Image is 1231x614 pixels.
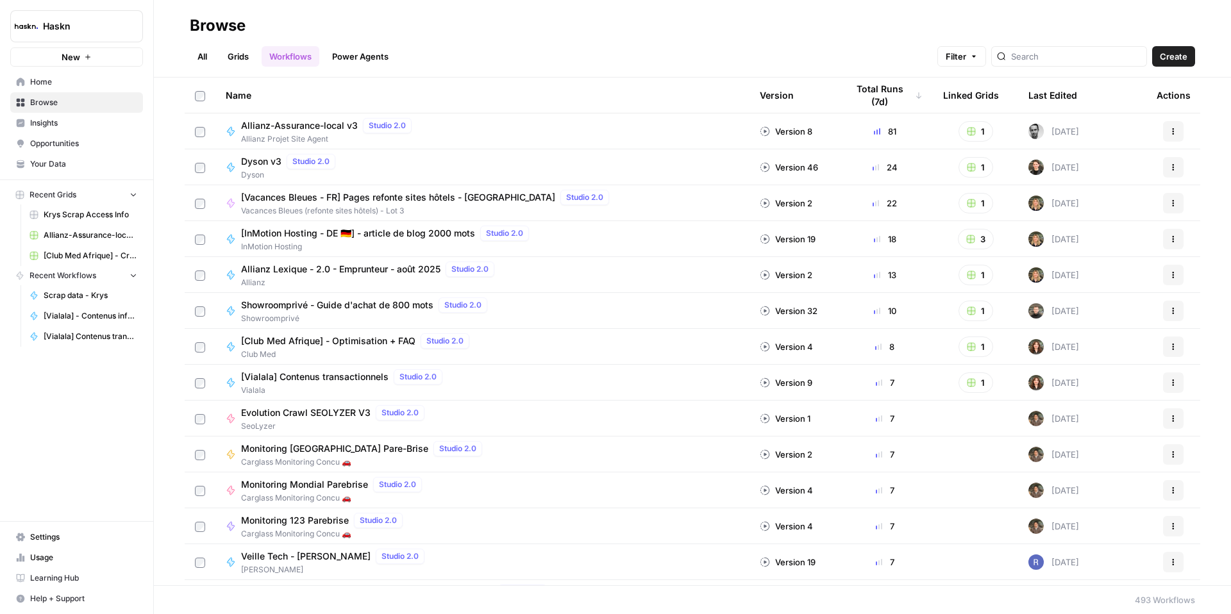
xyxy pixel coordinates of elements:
button: Create [1152,46,1195,67]
a: [Vialala] Contenus transactionnelsStudio 2.0Vialala [226,369,739,396]
span: Studio 2.0 [381,407,419,419]
button: Recent Workflows [10,266,143,285]
span: Your Data [30,158,137,170]
img: qb0ypgzym8ajfvq1ke5e2cdn2jvt [1028,411,1044,426]
div: Version 4 [760,520,813,533]
span: [Vacances Bleues - FR] Pages refonte sites hôtels - [GEOGRAPHIC_DATA] [241,191,555,204]
span: Haskn [43,20,121,33]
a: Monitoring [GEOGRAPHIC_DATA] Pare-BriseStudio 2.0Carglass Monitoring Concu 🚗 [226,441,739,468]
span: Carglass Monitoring Concu 🚗 [241,456,487,468]
a: Learning Hub [10,568,143,588]
div: [DATE] [1028,483,1079,498]
span: Studio 2.0 [426,335,464,347]
span: Club Med [241,349,474,360]
span: [Club Med Afrique] - Création & Optimisation + FAQ [44,250,137,261]
div: 7 [847,484,923,497]
span: Studio 2.0 [439,443,476,454]
div: Actions [1157,78,1191,113]
div: Version 4 [760,484,813,497]
a: [Club Med Afrique] - Optimisation + FAQStudio 2.0Club Med [226,333,739,360]
span: [Vialala] - Contenus informationnels avec FAQ [44,310,137,322]
a: Usage [10,547,143,568]
span: Studio 2.0 [444,299,482,311]
div: [DATE] [1028,124,1079,139]
div: Version 32 [760,304,817,317]
span: Filter [946,50,966,63]
a: Opportunities [10,133,143,154]
a: Allianz-Assurance-local v2 Grid [24,225,143,245]
img: qb0ypgzym8ajfvq1ke5e2cdn2jvt [1028,447,1044,462]
div: Version 46 [760,161,818,174]
img: u6bh93quptsxrgw026dpd851kwjs [1028,554,1044,570]
img: 3xdqcs8bjsp73s0ouiua9lngjra4 [1028,124,1044,139]
span: Create [1160,50,1187,63]
div: Version 8 [760,125,812,138]
button: Workspace: Haskn [10,10,143,42]
span: [Vialala] Contenus transactionnels [44,331,137,342]
a: [Vacances Bleues - FR] Pages refonte sites hôtels - [GEOGRAPHIC_DATA]Studio 2.0Vacances Bleues (r... [226,190,739,217]
img: ziyu4k121h9vid6fczkx3ylgkuqx [1028,267,1044,283]
div: Version 2 [760,197,812,210]
div: [DATE] [1028,160,1079,175]
div: 493 Workflows [1135,593,1195,606]
a: Grids [220,46,256,67]
a: Allianz Lexique - 2.0 - Emprunteur - août 2025Studio 2.0Allianz [226,261,739,288]
div: [DATE] [1028,519,1079,534]
span: Carglass Monitoring Concu 🚗 [241,492,427,504]
span: Dyson v3 [241,155,281,168]
span: Krys Scrap Access Info [44,209,137,220]
button: 1 [959,372,993,393]
a: Allianz-Assurance-local v3Studio 2.0Allianz Projet Site Agent [226,118,739,145]
span: Help + Support [30,593,137,604]
span: Allianz Projet Site Agent [241,133,417,145]
div: 7 [847,376,923,389]
div: Version 19 [760,233,816,245]
span: Allianz-Assurance-local v2 Grid [44,229,137,241]
div: [DATE] [1028,303,1079,319]
div: Total Runs (7d) [847,78,923,113]
span: [Club Med Afrique] - Optimisation + FAQ [241,335,415,347]
div: Version 2 [760,269,812,281]
a: Settings [10,527,143,547]
span: Monitoring 123 Parebrise [241,514,349,527]
span: Studio 2.0 [369,120,406,131]
img: Haskn Logo [15,15,38,38]
div: Version 19 [760,556,816,568]
div: [DATE] [1028,195,1079,211]
div: Last Edited [1028,78,1077,113]
div: [DATE] [1028,339,1079,354]
button: 1 [959,336,993,357]
span: Browse [30,97,137,108]
span: Allianz [241,277,499,288]
a: [Vialala] - Contenus informationnels avec FAQ [24,306,143,326]
span: New [62,51,80,63]
span: Studio 2.0 [399,371,437,383]
span: Studio 2.0 [486,228,523,239]
div: [DATE] [1028,447,1079,462]
button: 1 [959,193,993,213]
span: Studio 2.0 [379,479,416,490]
div: 18 [847,233,923,245]
img: wbc4lf7e8no3nva14b2bd9f41fnh [1028,375,1044,390]
a: Workflows [262,46,319,67]
span: Vacances Bleues (refonte sites hôtels) - Lot 3 [241,205,614,217]
span: Showroomprivé [241,313,492,324]
span: Recent Workflows [29,270,96,281]
span: Studio 2.0 [566,192,603,203]
a: Krys Scrap Access Info [24,204,143,225]
a: [Speedy - FR] Pages type de pneu & prestation - 800 motsStudio 2.0Speedy [226,585,739,611]
div: 13 [847,269,923,281]
div: 10 [847,304,923,317]
button: 1 [959,301,993,321]
input: Search [1011,50,1141,63]
span: Studio 2.0 [451,263,489,275]
a: Browse [10,92,143,113]
a: Your Data [10,154,143,174]
div: [DATE] [1028,267,1079,283]
div: Version 9 [760,376,812,389]
img: ziyu4k121h9vid6fczkx3ylgkuqx [1028,195,1044,211]
span: Allianz-Assurance-local v3 [241,119,358,132]
div: Linked Grids [943,78,999,113]
img: qb0ypgzym8ajfvq1ke5e2cdn2jvt [1028,483,1044,498]
div: 7 [847,412,923,425]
